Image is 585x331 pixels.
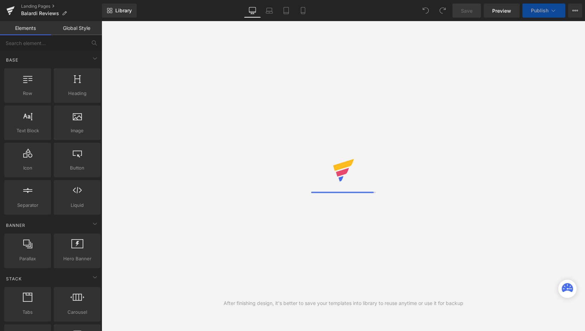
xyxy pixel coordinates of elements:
span: Save [461,7,472,14]
span: Balardi Reviews [21,11,59,16]
span: Carousel [56,308,98,316]
span: Button [56,164,98,172]
span: Text Block [6,127,49,134]
span: Image [56,127,98,134]
span: Base [5,57,19,63]
span: Stack [5,275,22,282]
span: Preview [492,7,511,14]
a: New Library [102,4,137,18]
a: Landing Pages [21,4,102,9]
span: Row [6,90,49,97]
div: After finishing design, it's better to save your templates into library to reuse anytime or use i... [224,299,463,307]
span: Publish [531,8,548,13]
a: Mobile [295,4,311,18]
span: Library [115,7,132,14]
span: Banner [5,222,26,229]
a: Laptop [261,4,278,18]
a: Preview [484,4,520,18]
button: Redo [436,4,450,18]
span: Hero Banner [56,255,98,262]
button: More [568,4,582,18]
span: Tabs [6,308,49,316]
span: Parallax [6,255,49,262]
a: Desktop [244,4,261,18]
button: Undo [419,4,433,18]
span: Icon [6,164,49,172]
span: Separator [6,202,49,209]
a: Global Style [51,21,102,35]
span: Liquid [56,202,98,209]
span: Heading [56,90,98,97]
a: Tablet [278,4,295,18]
button: Publish [522,4,565,18]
